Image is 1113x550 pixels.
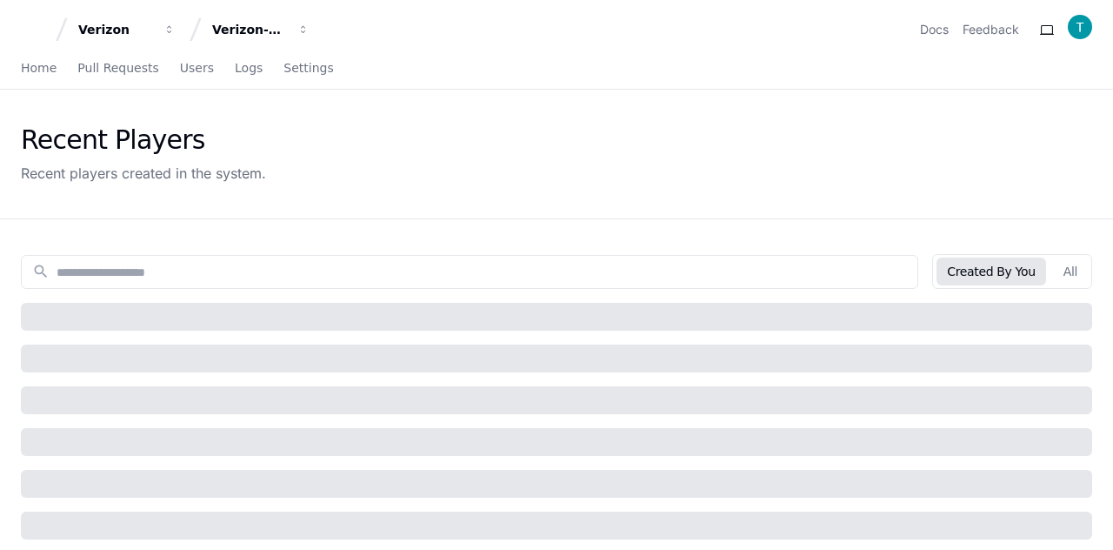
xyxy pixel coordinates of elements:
[920,21,949,38] a: Docs
[21,124,266,156] div: Recent Players
[21,49,57,89] a: Home
[1053,258,1088,285] button: All
[180,49,214,89] a: Users
[21,163,266,184] div: Recent players created in the system.
[32,263,50,280] mat-icon: search
[77,49,158,89] a: Pull Requests
[1068,15,1092,39] img: ACg8ocL-P3SnoSMinE6cJ4KuvimZdrZkjavFcOgZl8SznIp-YIbKyw=s96-c
[180,63,214,73] span: Users
[21,63,57,73] span: Home
[78,21,153,38] div: Verizon
[212,21,287,38] div: Verizon-Clarify-Order-Management
[936,258,1045,285] button: Created By You
[205,14,317,45] button: Verizon-Clarify-Order-Management
[283,49,333,89] a: Settings
[71,14,183,45] button: Verizon
[235,63,263,73] span: Logs
[963,21,1019,38] button: Feedback
[77,63,158,73] span: Pull Requests
[235,49,263,89] a: Logs
[283,63,333,73] span: Settings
